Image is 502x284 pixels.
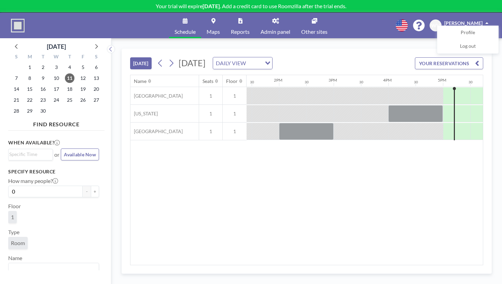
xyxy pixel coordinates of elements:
[9,263,99,275] div: Search for option
[92,84,101,94] span: Saturday, September 20, 2025
[78,95,88,105] span: Friday, September 26, 2025
[134,78,147,84] div: Name
[38,73,48,83] span: Tuesday, September 9, 2025
[274,77,282,83] div: 2PM
[437,40,498,53] a: Log out
[38,95,48,105] span: Tuesday, September 23, 2025
[9,265,95,273] input: Search for option
[76,53,89,62] div: F
[78,84,88,94] span: Friday, September 19, 2025
[226,78,238,84] div: Floor
[11,240,25,246] span: Room
[8,255,22,261] label: Name
[444,20,483,26] span: [PERSON_NAME]
[25,95,34,105] span: Monday, September 22, 2025
[207,29,220,34] span: Maps
[83,186,91,197] button: -
[78,62,88,72] span: Friday, September 5, 2025
[223,93,247,99] span: 1
[12,106,21,116] span: Sunday, September 28, 2025
[415,57,483,69] button: YOUR RESERVATIONS
[23,53,37,62] div: M
[38,62,48,72] span: Tuesday, September 2, 2025
[438,77,446,83] div: 5PM
[213,57,272,69] div: Search for option
[225,13,255,38] a: Reports
[223,111,247,117] span: 1
[8,203,21,210] label: Floor
[63,53,76,62] div: T
[214,59,247,68] span: DAILY VIEW
[461,29,475,36] span: Profile
[78,73,88,83] span: Friday, September 12, 2025
[92,73,101,83] span: Saturday, September 13, 2025
[301,29,327,34] span: Other sites
[11,19,25,32] img: organization-logo
[12,95,21,105] span: Sunday, September 21, 2025
[8,118,104,128] h4: FIND RESOURCE
[8,169,99,175] h3: Specify resource
[469,80,473,84] div: 30
[305,80,309,84] div: 30
[10,53,23,62] div: S
[460,43,476,50] span: Log out
[50,53,63,62] div: W
[92,95,101,105] span: Saturday, September 27, 2025
[25,62,34,72] span: Monday, September 1, 2025
[383,77,392,83] div: 4PM
[201,13,225,38] a: Maps
[203,78,213,84] div: Seats
[25,73,34,83] span: Monday, September 8, 2025
[91,186,99,197] button: +
[199,111,222,117] span: 1
[65,62,74,72] span: Thursday, September 4, 2025
[64,152,96,157] span: Available Now
[130,128,183,134] span: [GEOGRAPHIC_DATA]
[359,80,363,84] div: 30
[8,229,19,236] label: Type
[52,95,61,105] span: Wednesday, September 24, 2025
[431,23,440,29] span: WV
[65,95,74,105] span: Thursday, September 25, 2025
[89,53,103,62] div: S
[9,151,49,158] input: Search for option
[199,93,222,99] span: 1
[52,62,61,72] span: Wednesday, September 3, 2025
[52,73,61,83] span: Wednesday, September 10, 2025
[54,151,59,158] span: or
[130,111,158,117] span: [US_STATE]
[437,26,498,40] a: Profile
[175,29,196,34] span: Schedule
[329,77,337,83] div: 3PM
[92,62,101,72] span: Saturday, September 6, 2025
[65,84,74,94] span: Thursday, September 18, 2025
[179,58,206,68] span: [DATE]
[61,148,99,160] button: Available Now
[38,84,48,94] span: Tuesday, September 16, 2025
[255,13,296,38] a: Admin panel
[52,84,61,94] span: Wednesday, September 17, 2025
[12,73,21,83] span: Sunday, September 7, 2025
[261,29,290,34] span: Admin panel
[37,53,50,62] div: T
[130,93,183,99] span: [GEOGRAPHIC_DATA]
[9,149,53,159] div: Search for option
[250,80,254,84] div: 30
[223,128,247,134] span: 1
[65,73,74,83] span: Thursday, September 11, 2025
[38,106,48,116] span: Tuesday, September 30, 2025
[8,177,58,184] label: How many people?
[130,57,152,69] button: [DATE]
[169,13,201,38] a: Schedule
[203,3,220,9] b: [DATE]
[231,29,250,34] span: Reports
[11,214,14,221] span: 1
[47,42,66,51] div: [DATE]
[25,106,34,116] span: Monday, September 29, 2025
[199,128,222,134] span: 1
[296,13,333,38] a: Other sites
[25,84,34,94] span: Monday, September 15, 2025
[248,59,261,68] input: Search for option
[414,80,418,84] div: 30
[12,84,21,94] span: Sunday, September 14, 2025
